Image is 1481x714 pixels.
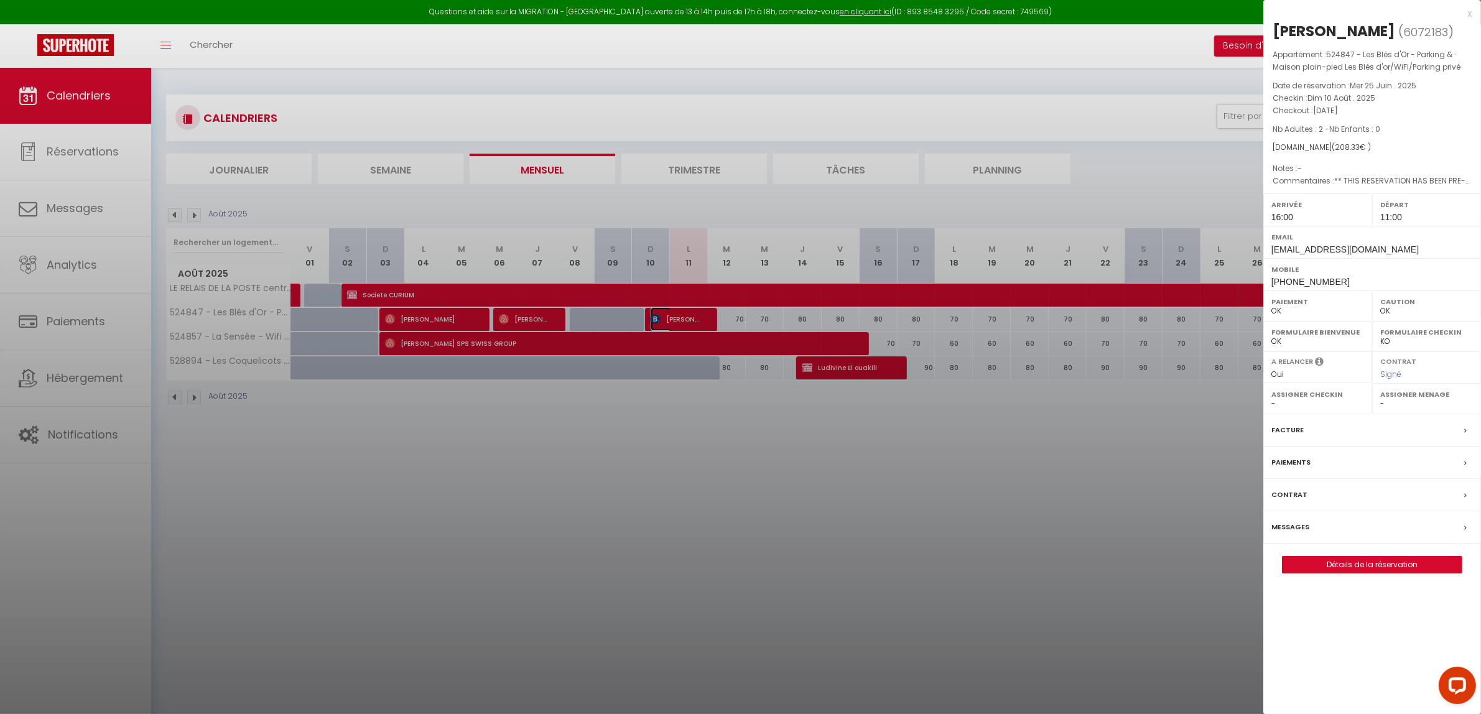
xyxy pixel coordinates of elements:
label: Départ [1380,198,1473,211]
p: Date de réservation : [1273,80,1472,92]
label: Formulaire Checkin [1380,326,1473,338]
i: Sélectionner OUI si vous souhaiter envoyer les séquences de messages post-checkout [1315,356,1324,370]
a: Détails de la réservation [1283,557,1462,573]
label: Facture [1271,424,1304,437]
label: Contrat [1380,356,1416,364]
label: Email [1271,231,1473,243]
div: x [1263,6,1472,21]
p: Notes : [1273,162,1472,175]
span: 208.33 [1335,142,1360,152]
p: Checkin : [1273,92,1472,104]
span: [EMAIL_ADDRESS][DOMAIN_NAME] [1271,244,1419,254]
span: Nb Adultes : 2 - [1273,124,1380,134]
label: Caution [1380,295,1473,308]
label: Arrivée [1271,198,1364,211]
label: Formulaire Bienvenue [1271,326,1364,338]
label: Messages [1271,521,1309,534]
span: - [1298,163,1302,174]
button: Détails de la réservation [1282,556,1462,573]
label: Assigner Menage [1380,388,1473,401]
iframe: LiveChat chat widget [1429,662,1481,714]
label: Assigner Checkin [1271,388,1364,401]
label: Paiements [1271,456,1311,469]
span: ( € ) [1332,142,1371,152]
span: [PHONE_NUMBER] [1271,277,1350,287]
p: Commentaires : [1273,175,1472,187]
label: A relancer [1271,356,1313,367]
span: [DATE] [1313,105,1338,116]
span: Nb Enfants : 0 [1329,124,1380,134]
div: [DOMAIN_NAME] [1273,142,1472,154]
span: 11:00 [1380,212,1402,222]
span: Dim 10 Août . 2025 [1307,93,1375,103]
span: 6072183 [1403,24,1448,40]
span: 16:00 [1271,212,1293,222]
p: Appartement : [1273,49,1472,73]
label: Paiement [1271,295,1364,308]
span: Mer 25 Juin . 2025 [1350,80,1416,91]
span: ( ) [1398,23,1454,40]
p: Checkout : [1273,104,1472,117]
span: 524847 - Les Blés d'Or - Parking & · Maison plain-pied Les Blés d'or/WiFi/Parking privé [1273,49,1460,72]
span: Signé [1380,369,1401,379]
div: [PERSON_NAME] [1273,21,1395,41]
label: Mobile [1271,263,1473,276]
label: Contrat [1271,488,1307,501]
